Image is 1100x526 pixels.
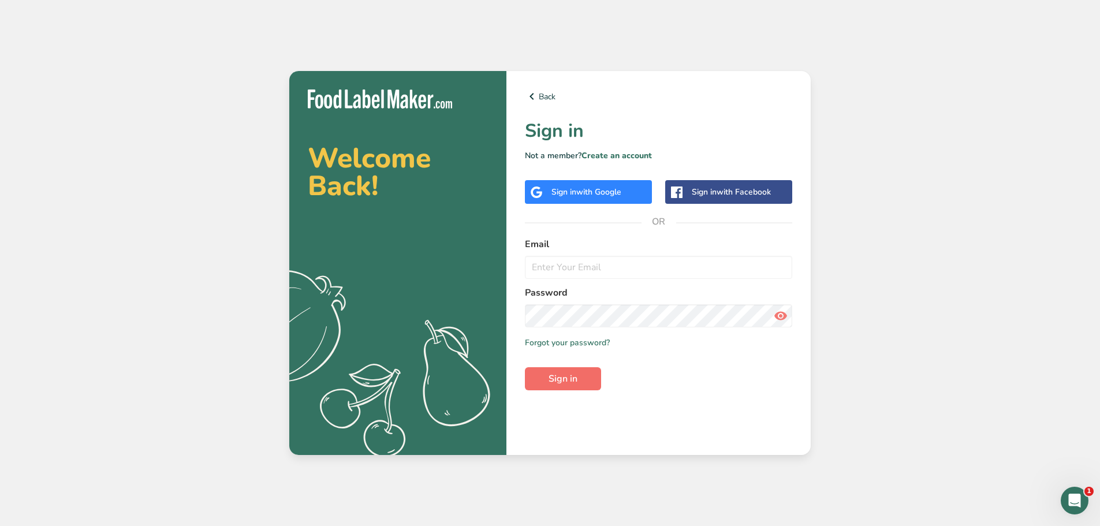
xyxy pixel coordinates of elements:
[525,117,792,145] h1: Sign in
[692,186,771,198] div: Sign in
[717,186,771,197] span: with Facebook
[642,204,676,239] span: OR
[581,150,652,161] a: Create an account
[308,89,452,109] img: Food Label Maker
[576,186,621,197] span: with Google
[525,256,792,279] input: Enter Your Email
[525,237,792,251] label: Email
[549,372,577,386] span: Sign in
[525,286,792,300] label: Password
[525,367,601,390] button: Sign in
[525,89,792,103] a: Back
[525,337,610,349] a: Forgot your password?
[525,150,792,162] p: Not a member?
[1084,487,1094,496] span: 1
[308,144,488,200] h2: Welcome Back!
[1061,487,1088,514] iframe: Intercom live chat
[551,186,621,198] div: Sign in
